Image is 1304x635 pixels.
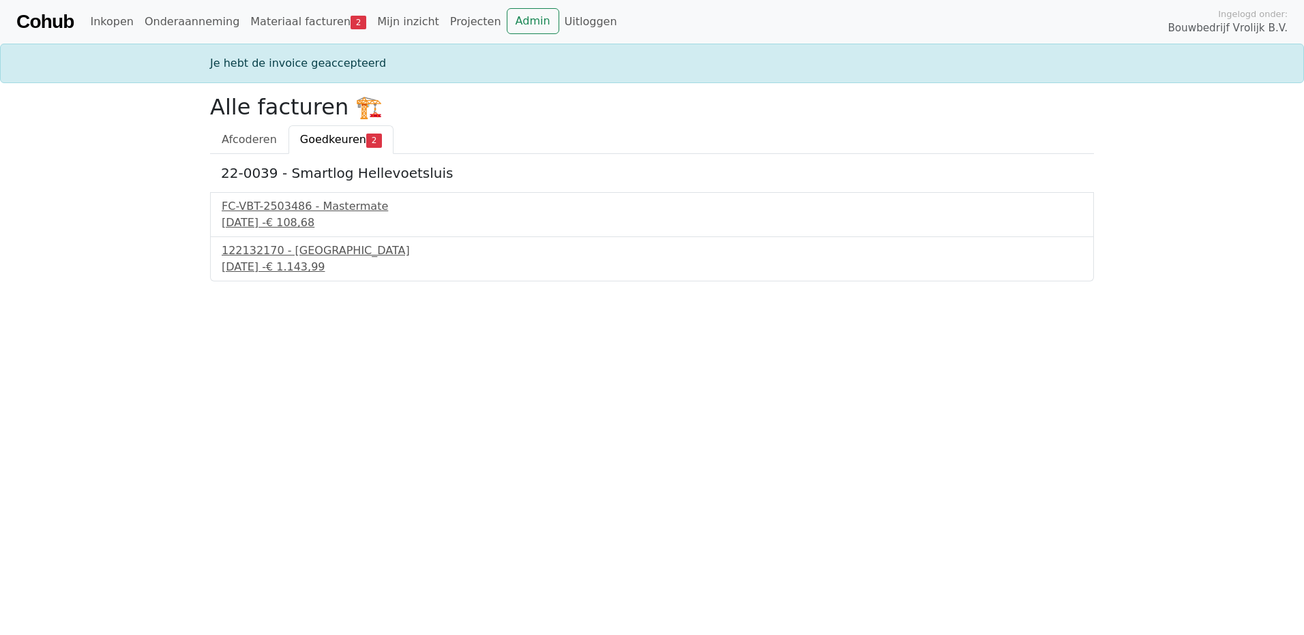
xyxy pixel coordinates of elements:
span: 2 [366,134,382,147]
a: Goedkeuren2 [288,125,394,154]
a: 122132170 - [GEOGRAPHIC_DATA][DATE] -€ 1.143,99 [222,243,1082,275]
a: Cohub [16,5,74,38]
span: Afcoderen [222,133,277,146]
a: Projecten [445,8,507,35]
a: Mijn inzicht [372,8,445,35]
h2: Alle facturen 🏗️ [210,94,1094,120]
a: Materiaal facturen2 [245,8,372,35]
a: Admin [507,8,559,34]
div: [DATE] - [222,215,1082,231]
span: € 108,68 [266,216,314,229]
a: Onderaanneming [139,8,245,35]
span: 2 [351,16,366,29]
span: Goedkeuren [300,133,366,146]
div: [DATE] - [222,259,1082,275]
div: FC-VBT-2503486 - Mastermate [222,198,1082,215]
span: Ingelogd onder: [1218,7,1288,20]
span: € 1.143,99 [266,260,325,273]
a: FC-VBT-2503486 - Mastermate[DATE] -€ 108,68 [222,198,1082,231]
a: Afcoderen [210,125,288,154]
div: 122132170 - [GEOGRAPHIC_DATA] [222,243,1082,259]
h5: 22-0039 - Smartlog Hellevoetsluis [221,165,1083,181]
div: Je hebt de invoice geaccepteerd [202,55,1102,72]
a: Uitloggen [559,8,623,35]
a: Inkopen [85,8,138,35]
span: Bouwbedrijf Vrolijk B.V. [1168,20,1288,36]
